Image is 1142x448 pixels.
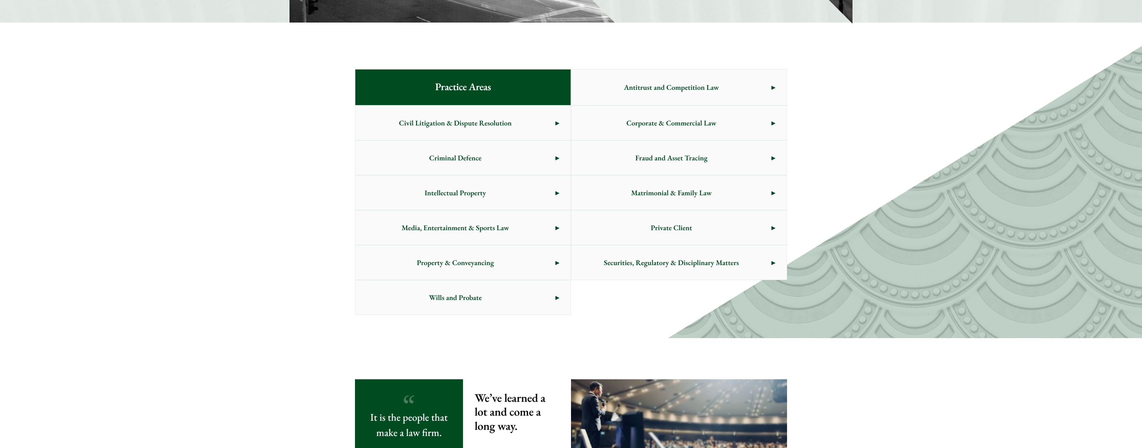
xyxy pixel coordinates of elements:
span: Antitrust and Competition Law [571,70,771,104]
a: Fraud and Asset Tracing [571,141,787,175]
a: Civil Litigation & Dispute Resolution [355,106,571,140]
span: Fraud and Asset Tracing [571,141,771,175]
a: Property & Conveyancing [355,245,571,280]
a: Wills and Probate [355,280,571,315]
span: Private Client [571,211,771,245]
strong: We’ve learned a lot and come a long way. [475,390,545,433]
a: Media, Entertainment & Sports Law [355,211,571,245]
span: Criminal Defence [355,141,555,175]
p: It is the people that make a law firm. [367,410,451,440]
a: Private Client [571,211,787,245]
span: Practice Areas [423,69,502,105]
a: Antitrust and Competition Law [571,69,787,105]
a: Securities, Regulatory & Disciplinary Matters [571,245,787,280]
span: Corporate & Commercial Law [571,106,771,140]
span: Media, Entertainment & Sports Law [355,211,555,245]
a: Corporate & Commercial Law [571,106,787,140]
a: Criminal Defence [355,141,571,175]
span: Property & Conveyancing [355,245,555,280]
span: Intellectual Property [355,176,555,210]
span: Matrimonial & Family Law [571,176,771,210]
span: Securities, Regulatory & Disciplinary Matters [571,245,771,280]
span: Civil Litigation & Dispute Resolution [355,106,555,140]
a: Matrimonial & Family Law [571,176,787,210]
a: Intellectual Property [355,176,571,210]
span: Wills and Probate [355,280,555,315]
